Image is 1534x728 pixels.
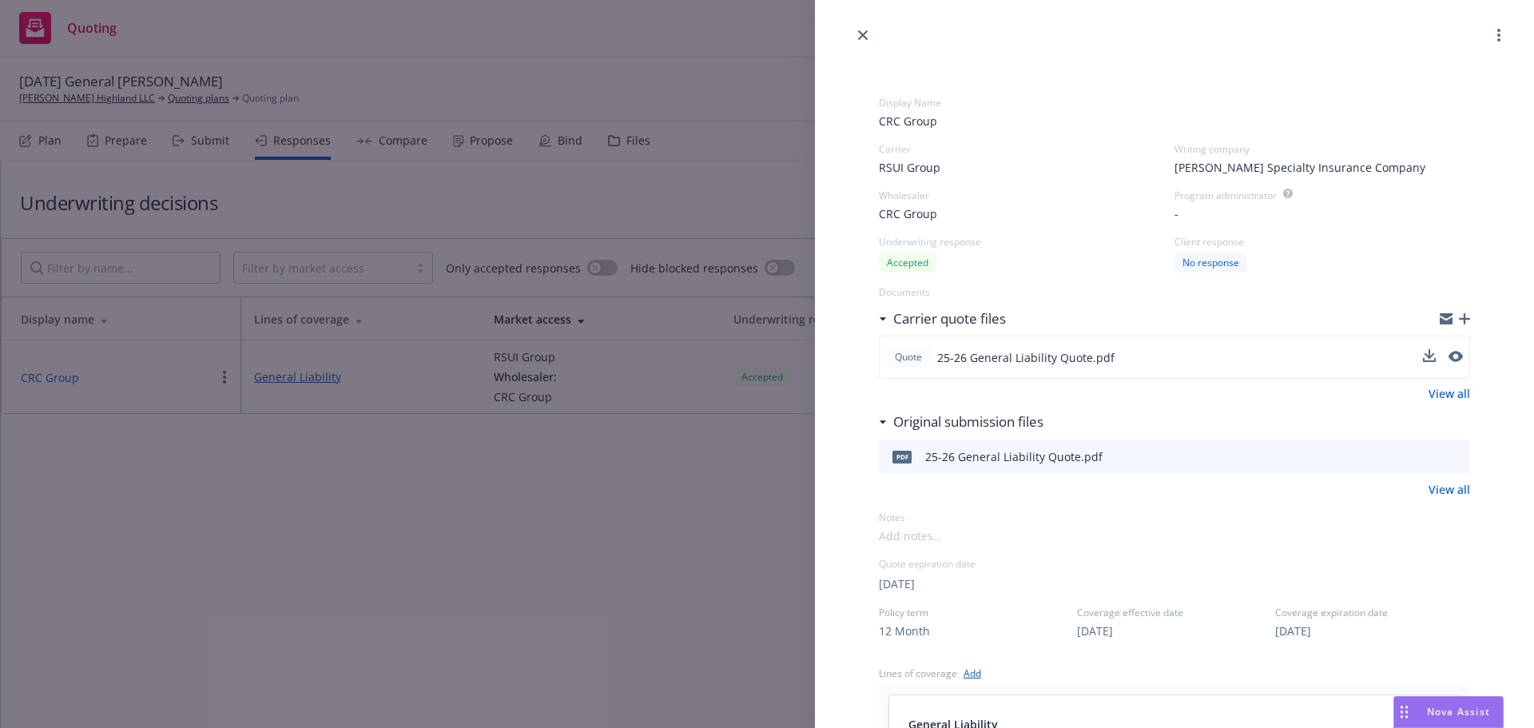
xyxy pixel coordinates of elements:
span: pdf [892,451,912,463]
span: Quote [892,350,924,364]
span: [PERSON_NAME] Specialty Insurance Company [1174,159,1425,176]
span: Nova Assist [1427,705,1490,718]
div: Lines of coverage [879,666,957,680]
span: Policy term [879,606,1074,619]
button: download file [1424,448,1437,467]
a: Add [964,665,981,682]
span: Coverage expiration date [1275,606,1470,619]
div: Quote expiration date [879,557,1470,571]
span: RSUI Group [879,159,940,176]
div: Carrier [879,142,1174,156]
div: Client response [1174,235,1470,249]
button: preview file [1449,351,1463,362]
button: download file [1423,348,1436,367]
div: Underwriting response [879,235,1174,249]
div: Carrier quote files [879,308,1006,329]
a: View all [1429,481,1470,498]
div: Display Name [879,96,1470,109]
button: preview file [1449,448,1464,467]
a: close [853,26,872,45]
h3: Carrier quote files [893,308,1006,329]
button: preview file [1449,348,1463,367]
span: CRC Group [879,205,937,222]
div: Program administrator [1174,189,1277,202]
button: Nova Assist [1393,696,1504,728]
div: 25-26 General Liability Quote.pdf [925,448,1103,465]
div: Accepted [879,253,936,273]
h3: Original submission files [893,412,1043,432]
span: - [1174,205,1178,222]
div: No response [1174,253,1247,273]
div: Notes [879,511,1470,524]
button: 12 Month [879,623,930,639]
button: [DATE] [1275,623,1311,639]
div: Wholesaler [879,189,1174,202]
button: [DATE] [1077,623,1113,639]
span: CRC Group [879,113,1470,129]
button: download file [1423,349,1436,362]
div: Drag to move [1394,697,1414,727]
div: Original submission files [879,412,1043,432]
span: Coverage effective date [1077,606,1272,619]
div: Documents [879,285,1470,299]
div: Writing company [1174,142,1470,156]
button: [DATE] [879,575,915,592]
a: View all [1429,385,1470,402]
span: 25-26 General Liability Quote.pdf [937,349,1115,366]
